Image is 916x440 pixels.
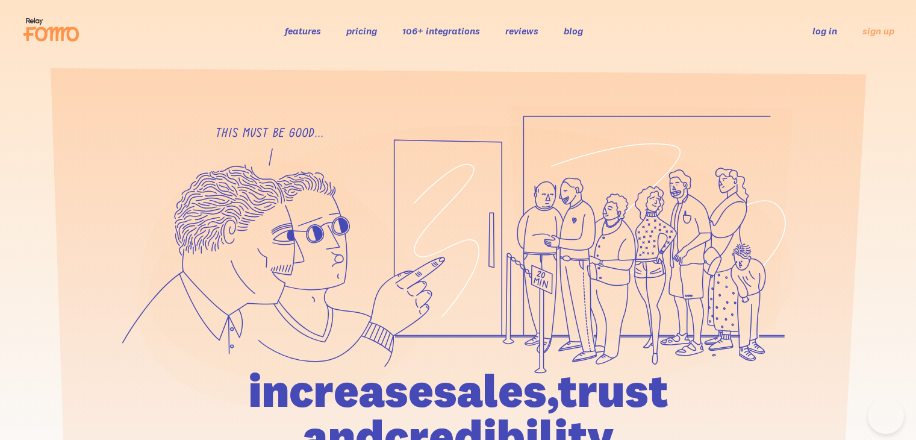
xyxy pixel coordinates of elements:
[564,25,583,37] a: blog
[285,25,321,37] a: features
[812,25,837,37] a: log in
[505,25,538,37] a: reviews
[868,398,904,434] iframe: Help Scout Beacon - Open
[402,25,480,37] a: 106+ integrations
[862,25,894,37] a: sign up
[346,25,377,37] a: pricing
